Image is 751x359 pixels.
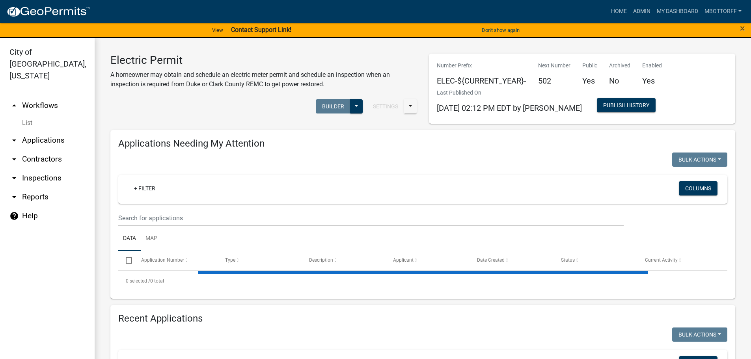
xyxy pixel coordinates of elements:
[9,136,19,145] i: arrow_drop_down
[128,181,162,195] a: + Filter
[679,181,717,195] button: Columns
[597,102,656,109] wm-modal-confirm: Workflow Publish History
[538,61,570,70] p: Next Number
[118,251,133,270] datatable-header-cell: Select
[470,251,553,270] datatable-header-cell: Date Created
[740,24,745,33] button: Close
[9,211,19,221] i: help
[309,257,333,263] span: Description
[367,99,404,113] button: Settings
[118,138,727,149] h4: Applications Needing My Attention
[479,24,523,37] button: Don't show again
[110,54,417,67] h3: Electric Permit
[225,257,235,263] span: Type
[118,226,141,251] a: Data
[118,210,624,226] input: Search for applications
[561,257,575,263] span: Status
[645,257,678,263] span: Current Activity
[386,251,470,270] datatable-header-cell: Applicant
[609,61,630,70] p: Archived
[608,4,630,19] a: Home
[118,313,727,324] h4: Recent Applications
[740,23,745,34] span: ×
[654,4,701,19] a: My Dashboard
[630,4,654,19] a: Admin
[231,26,291,33] strong: Contact Support Link!
[672,327,727,342] button: Bulk Actions
[209,24,226,37] a: View
[642,61,662,70] p: Enabled
[393,257,414,263] span: Applicant
[9,173,19,183] i: arrow_drop_down
[217,251,301,270] datatable-header-cell: Type
[637,251,721,270] datatable-header-cell: Current Activity
[437,61,526,70] p: Number Prefix
[118,271,727,291] div: 0 total
[437,103,582,113] span: [DATE] 02:12 PM EDT by [PERSON_NAME]
[110,70,417,89] p: A homeowner may obtain and schedule an electric meter permit and schedule an inspection when an i...
[582,76,597,86] h5: Yes
[141,257,184,263] span: Application Number
[672,153,727,167] button: Bulk Actions
[609,76,630,86] h5: No
[553,251,637,270] datatable-header-cell: Status
[9,101,19,110] i: arrow_drop_up
[642,76,662,86] h5: Yes
[141,226,162,251] a: Map
[701,4,745,19] a: Mbottorff
[437,76,526,86] h5: ELEC-${CURRENT_YEAR}-
[9,192,19,202] i: arrow_drop_down
[597,98,656,112] button: Publish History
[477,257,505,263] span: Date Created
[538,76,570,86] h5: 502
[437,89,582,97] p: Last Published On
[302,251,386,270] datatable-header-cell: Description
[316,99,350,113] button: Builder
[133,251,217,270] datatable-header-cell: Application Number
[9,154,19,164] i: arrow_drop_down
[126,278,150,284] span: 0 selected /
[582,61,597,70] p: Public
